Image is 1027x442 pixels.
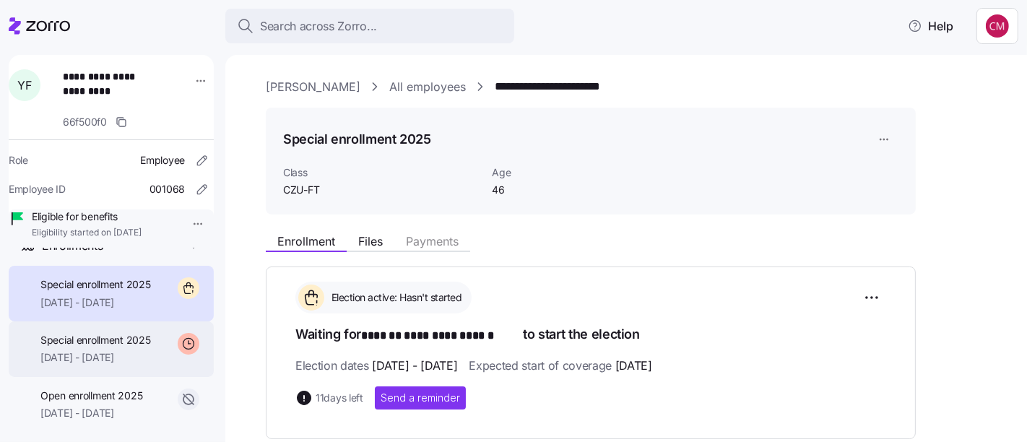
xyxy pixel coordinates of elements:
a: [PERSON_NAME] [266,78,360,96]
button: Help [896,12,965,40]
span: Help [908,17,953,35]
span: 46 [492,183,637,197]
span: Files [358,235,383,247]
span: [DATE] - [DATE] [372,357,457,375]
span: Open enrollment 2025 [40,389,142,403]
button: Send a reminder [375,386,466,409]
span: [DATE] - [DATE] [40,350,151,365]
span: Election dates [295,357,457,375]
span: Special enrollment 2025 [40,333,151,347]
a: All employees [389,78,466,96]
span: Class [283,165,480,180]
span: Y F [17,79,31,91]
span: Enrollment [277,235,335,247]
span: [DATE] [615,357,652,375]
span: 66f500f0 [63,115,107,129]
span: Eligible for benefits [32,209,142,224]
span: [DATE] - [DATE] [40,295,151,310]
span: 11 days left [316,391,363,405]
span: Age [492,165,637,180]
span: Payments [406,235,459,247]
h1: Waiting for to start the election [295,325,886,345]
span: Election active: Hasn't started [327,290,462,305]
span: [DATE] - [DATE] [40,406,142,420]
span: Employee ID [9,182,66,196]
h1: Special enrollment 2025 [283,130,431,148]
span: Employee [140,153,185,168]
span: CZU-FT [283,183,480,197]
span: 001068 [149,182,185,196]
span: Role [9,153,28,168]
span: Expected start of coverage [469,357,651,375]
span: Eligibility started on [DATE] [32,227,142,239]
span: Send a reminder [381,391,460,405]
button: Search across Zorro... [225,9,514,43]
span: Search across Zorro... [260,17,377,35]
span: Special enrollment 2025 [40,277,151,292]
img: c76f7742dad050c3772ef460a101715e [986,14,1009,38]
